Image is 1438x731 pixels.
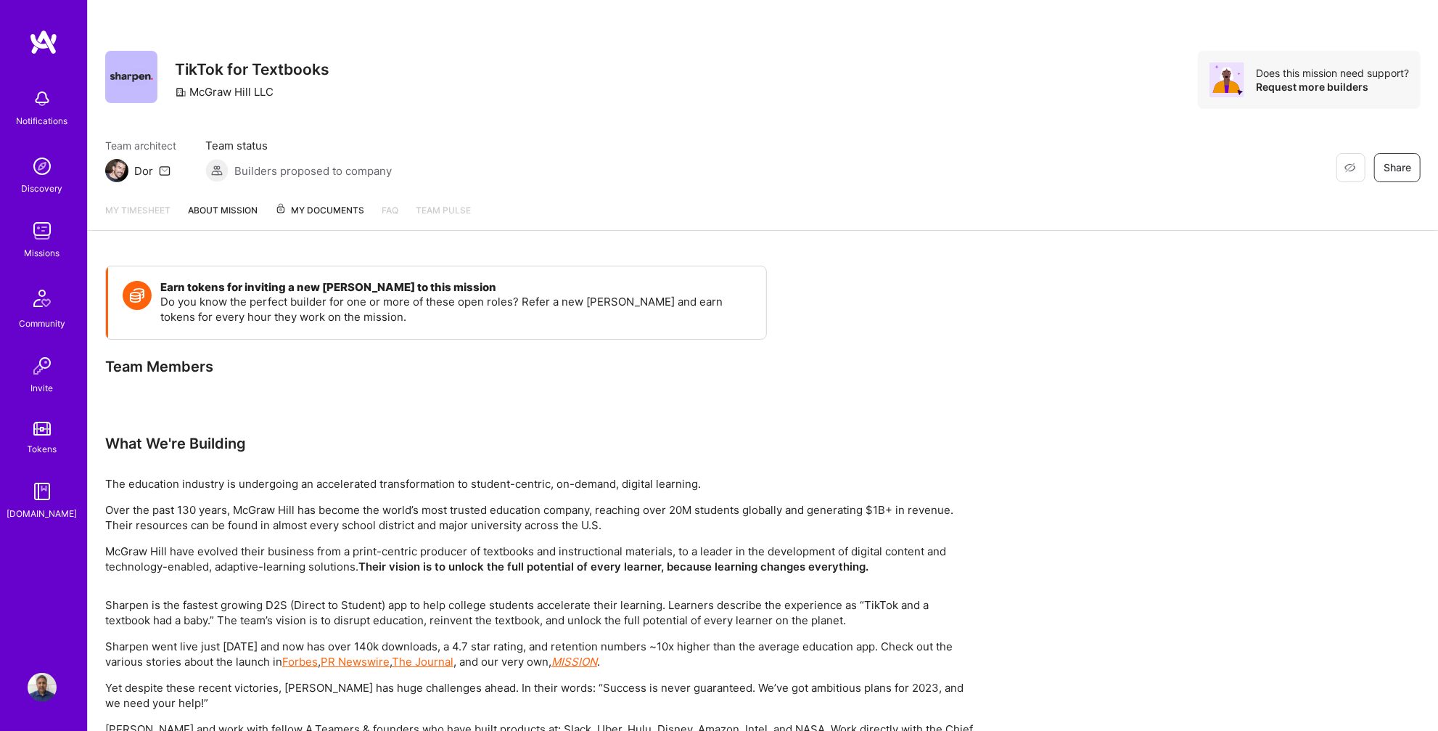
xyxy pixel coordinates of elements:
div: [DOMAIN_NAME] [7,506,78,521]
div: Discovery [22,181,63,196]
div: McGraw Hill LLC [175,84,274,99]
a: My timesheet [105,203,170,230]
h4: Earn tokens for inviting a new [PERSON_NAME] to this mission [160,281,752,294]
img: guide book [28,477,57,506]
img: teamwork [28,216,57,245]
span: My Documents [275,203,364,219]
a: The Journal [392,655,453,669]
p: Yet despite these recent victories, [PERSON_NAME] has huge challenges ahead. In their words: “Suc... [105,680,976,711]
i: icon CompanyGray [175,86,186,98]
strong: Their vision is to unlock the full potential of every learner, because learning changes everything. [358,560,868,573]
div: What We're Building [105,434,976,453]
div: Dor [134,163,153,179]
p: Do you know the perfect builder for one or more of these open roles? Refer a new [PERSON_NAME] an... [160,294,752,324]
i: icon EyeClosed [1344,162,1356,173]
img: bell [28,84,57,113]
button: Share [1374,153,1421,182]
a: About Mission [188,203,258,230]
p: The education industry is undergoing an accelerated transformation to student-centric, on-demand,... [105,476,976,491]
div: Community [19,316,65,331]
img: User Avatar [28,673,57,702]
span: Share [1384,160,1411,175]
a: PR Newswire [321,655,390,669]
span: Builders proposed to company [234,163,392,179]
a: MISSION [551,655,597,669]
i: icon Mail [159,165,170,176]
div: Does this mission need support? [1256,66,1409,80]
a: My Documents [275,203,364,230]
img: Company Logo [105,51,157,103]
a: User Avatar [24,673,60,702]
div: Missions [25,245,60,261]
a: Team Pulse [416,203,471,230]
p: Sharpen went live just [DATE] and now has over 140k downloads, a 4.7 star rating, and retention n... [105,639,976,669]
img: Token icon [123,281,152,310]
img: tokens [33,422,51,436]
div: Tokens [28,441,57,457]
img: Invite [28,351,57,380]
img: logo [29,29,58,55]
span: Team architect [105,138,176,153]
p: Sharpen is the fastest growing D2S (Direct to Student) app to help college students accelerate th... [105,597,976,628]
img: discovery [28,152,57,181]
div: Invite [31,380,54,396]
img: Avatar [1209,62,1244,97]
span: Team status [205,138,392,153]
div: Team Members [105,357,767,376]
p: Over the past 130 years, McGraw Hill has become the world’s most trusted education company, reach... [105,502,976,533]
img: Team Architect [105,159,128,182]
a: Forbes [282,655,318,669]
img: Builders proposed to company [205,159,229,182]
p: McGraw Hill have evolved their business from a print-centric producer of textbooks and instructio... [105,544,976,574]
div: Request more builders [1256,80,1409,94]
div: Notifications [17,113,68,128]
a: FAQ [382,203,398,230]
h3: TikTok for Textbooks [175,60,329,78]
img: Community [25,281,59,316]
span: Team Pulse [416,205,471,216]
